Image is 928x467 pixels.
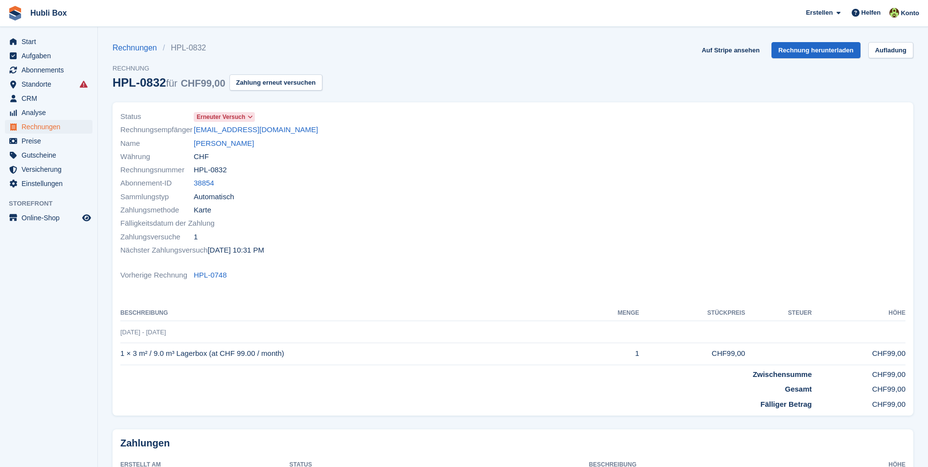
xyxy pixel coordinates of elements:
span: Einstellungen [22,177,80,190]
td: CHF99,00 [812,395,906,410]
span: Zahlungsmethode [120,205,194,216]
a: menu [5,120,92,134]
span: [DATE] - [DATE] [120,328,166,336]
h2: Zahlungen [120,437,905,449]
a: menu [5,163,92,176]
a: Rechnungen [113,42,163,54]
td: CHF99,00 [812,343,906,365]
th: Höhe [812,305,906,321]
a: Auf Stripe ansehen [698,42,763,58]
th: Beschreibung [120,305,579,321]
span: Rechnungen [22,120,80,134]
span: Sammlungstyp [120,191,194,203]
a: menu [5,49,92,63]
a: menu [5,106,92,119]
img: Luca Space4you [889,8,899,18]
td: CHF99,00 [639,343,746,365]
span: für [166,78,177,89]
span: Preise [22,134,80,148]
td: 1 [579,343,639,365]
span: Nächster Zahlungsversuch [120,245,207,256]
i: Es sind Fehler bei der Synchronisierung von Smart-Einträgen aufgetreten [80,80,88,88]
span: Währung [120,151,194,163]
a: [EMAIL_ADDRESS][DOMAIN_NAME] [194,124,318,136]
span: Name [120,138,194,149]
th: MENGE [579,305,639,321]
a: Hubli Box [26,5,71,21]
span: Erneuter Versuch [197,113,245,121]
span: Konto [901,8,919,18]
a: menu [5,77,92,91]
a: menu [5,63,92,77]
td: 1 × 3 m² / 9.0 m³ Lagerbox (at CHF 99.00 / month) [120,343,579,365]
span: Karte [194,205,211,216]
span: Rechnung [113,64,322,73]
span: Erstellen [806,8,833,18]
a: menu [5,35,92,48]
strong: Zwischensumme [753,370,812,378]
strong: Gesamt [785,385,812,393]
span: Abonnement-ID [120,178,194,189]
time: 2025-08-20 20:31:44 UTC [207,245,264,256]
a: Aufladung [868,42,913,58]
span: Vorherige Rechnung [120,270,194,281]
a: menu [5,148,92,162]
span: Start [22,35,80,48]
a: Rechnung herunterladen [771,42,860,58]
span: Versicherung [22,163,80,176]
a: Speisekarte [5,211,92,225]
a: menu [5,177,92,190]
td: CHF99,00 [812,365,906,380]
span: Storefront [9,199,97,209]
strong: Fälliger Betrag [760,400,812,408]
span: Online-Shop [22,211,80,225]
th: Stückpreis [639,305,746,321]
a: Erneuter Versuch [194,111,255,122]
span: Zahlungsversuche [120,232,194,243]
span: CHF [194,151,209,163]
nav: breadcrumbs [113,42,322,54]
span: Analyse [22,106,80,119]
span: Automatisch [194,191,234,203]
button: Zahlung erneut versuchen [229,74,323,91]
a: menu [5,92,92,105]
span: Gutscheine [22,148,80,162]
th: Steuer [745,305,812,321]
span: Standorte [22,77,80,91]
span: Rechnungsempfänger [120,124,194,136]
span: CRM [22,92,80,105]
a: HPL-0748 [194,270,227,281]
td: CHF99,00 [812,380,906,395]
span: HPL-0832 [194,164,227,176]
div: HPL-0832 [113,76,226,89]
a: [PERSON_NAME] [194,138,254,149]
span: Status [120,111,194,122]
span: Aufgaben [22,49,80,63]
span: Rechnungsnummer [120,164,194,176]
a: menu [5,134,92,148]
span: Helfen [861,8,881,18]
span: Abonnements [22,63,80,77]
span: 1 [194,232,198,243]
span: CHF99,00 [181,78,225,89]
a: 38854 [194,178,214,189]
a: Vorschau-Shop [81,212,92,224]
img: stora-icon-8386f47178a22dfd0bd8f6a31ec36ba5ce8667c1dd55bd0f319d3a0aa187defe.svg [8,6,23,21]
span: Fälligkeitsdatum der Zahlung [120,218,215,229]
